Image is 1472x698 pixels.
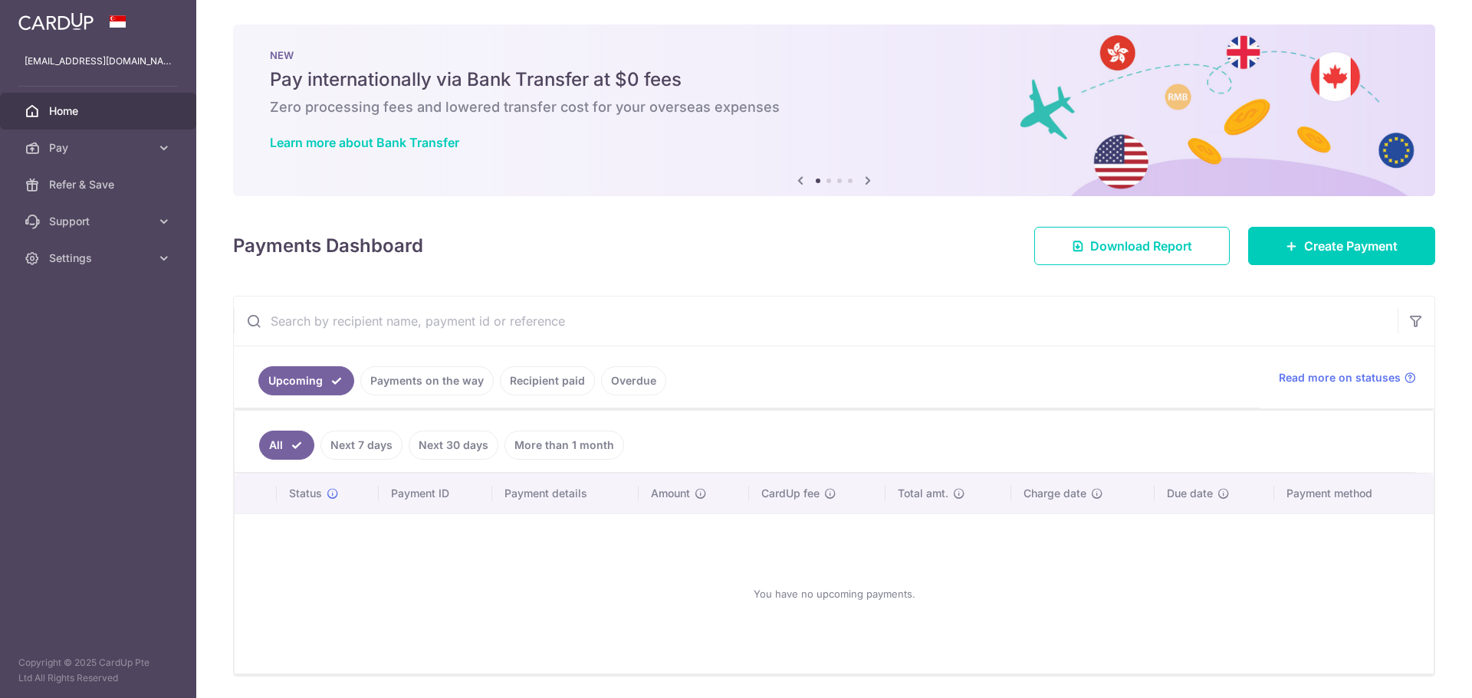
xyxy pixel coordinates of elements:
a: Read more on statuses [1279,370,1416,385]
h6: Zero processing fees and lowered transfer cost for your overseas expenses [270,98,1398,116]
a: Next 7 days [320,431,402,460]
h5: Pay internationally via Bank Transfer at $0 fees [270,67,1398,92]
div: You have no upcoming payments. [253,526,1415,661]
img: CardUp [18,12,94,31]
a: Next 30 days [409,431,498,460]
a: Upcoming [258,366,354,395]
span: Create Payment [1304,237,1398,255]
span: Due date [1167,486,1213,501]
span: Home [49,103,150,119]
span: Pay [49,140,150,156]
span: Amount [651,486,690,501]
a: Download Report [1034,227,1230,265]
th: Payment details [492,474,639,513]
span: Total amt. [898,486,948,501]
h4: Payments Dashboard [233,232,423,260]
p: NEW [270,49,1398,61]
span: Settings [49,251,150,266]
span: Download Report [1090,237,1192,255]
a: Create Payment [1248,227,1435,265]
a: Learn more about Bank Transfer [270,135,459,150]
span: Status [289,486,322,501]
span: Read more on statuses [1279,370,1401,385]
span: Support [49,214,150,229]
img: Bank transfer banner [233,25,1435,196]
a: All [259,431,314,460]
span: Refer & Save [49,177,150,192]
th: Payment method [1274,474,1434,513]
a: Overdue [601,366,666,395]
a: Recipient paid [500,366,595,395]
th: Payment ID [379,474,492,513]
a: More than 1 month [504,431,624,460]
input: Search by recipient name, payment id or reference [234,297,1398,346]
span: CardUp fee [761,486,820,501]
a: Payments on the way [360,366,494,395]
span: Charge date [1024,486,1086,501]
p: [EMAIL_ADDRESS][DOMAIN_NAME] [25,54,172,69]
